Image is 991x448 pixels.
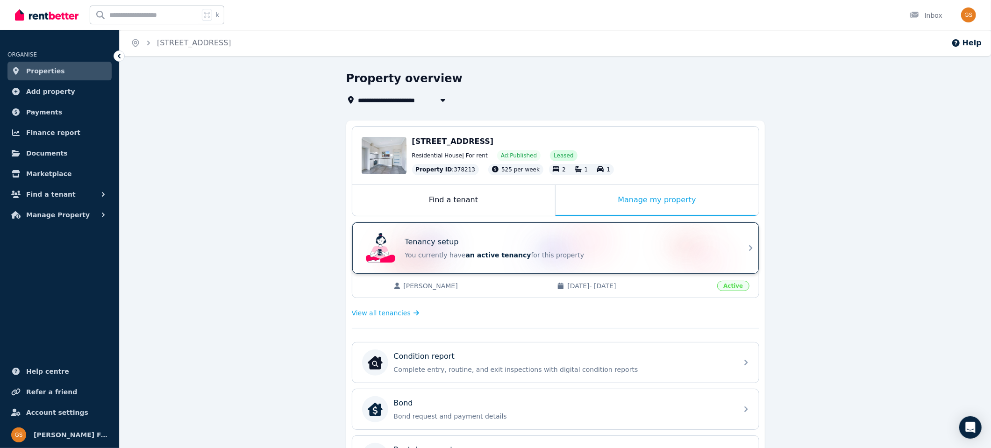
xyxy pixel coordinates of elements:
a: Finance report [7,123,112,142]
span: Documents [26,148,68,159]
span: Active [717,281,749,291]
span: Finance report [26,127,80,138]
span: [DATE] - [DATE] [567,281,712,291]
p: Bond [394,398,413,409]
img: Stanyer Family Super Pty Ltd ATF Stanyer Family Super [11,427,26,442]
img: Tenancy setup [366,233,396,263]
img: Bond [368,402,383,417]
span: 525 per week [501,166,540,173]
span: [PERSON_NAME] Family Super Pty Ltd ATF [PERSON_NAME] Family Super [34,429,108,441]
span: Payments [26,107,62,118]
span: [PERSON_NAME] [404,281,548,291]
div: Open Intercom Messenger [959,416,982,439]
a: Marketplace [7,164,112,183]
a: Properties [7,62,112,80]
a: Documents [7,144,112,163]
a: [STREET_ADDRESS] [157,38,231,47]
p: Bond request and payment details [394,412,732,421]
span: 2 [562,166,566,173]
a: Account settings [7,403,112,422]
span: 1 [585,166,588,173]
a: View all tenancies [352,308,420,318]
span: View all tenancies [352,308,411,318]
div: Manage my property [556,185,759,216]
span: Leased [554,152,573,159]
a: BondBondBond request and payment details [352,389,759,429]
button: Manage Property [7,206,112,224]
span: ORGANISE [7,51,37,58]
span: Properties [26,65,65,77]
p: Complete entry, routine, and exit inspections with digital condition reports [394,365,732,374]
span: Find a tenant [26,189,76,200]
a: Condition reportCondition reportComplete entry, routine, and exit inspections with digital condit... [352,342,759,383]
div: Inbox [910,11,942,20]
nav: Breadcrumb [120,30,242,56]
img: Stanyer Family Super Pty Ltd ATF Stanyer Family Super [961,7,976,22]
p: Condition report [394,351,455,362]
button: Find a tenant [7,185,112,204]
span: Account settings [26,407,88,418]
span: Residential House | For rent [412,152,488,159]
a: Add property [7,82,112,101]
a: Refer a friend [7,383,112,401]
a: Payments [7,103,112,121]
a: Tenancy setupTenancy setupYou currently havean active tenancyfor this property [352,222,759,274]
span: Marketplace [26,168,71,179]
span: Help centre [26,366,69,377]
div: Find a tenant [352,185,555,216]
p: Tenancy setup [405,236,459,248]
img: RentBetter [15,8,78,22]
span: an active tenancy [466,251,531,259]
h1: Property overview [346,71,463,86]
span: Refer a friend [26,386,77,398]
span: k [216,11,219,19]
span: Ad: Published [501,152,537,159]
span: Manage Property [26,209,90,220]
span: 1 [606,166,610,173]
div: : 378213 [412,164,479,175]
span: Property ID [416,166,452,173]
button: Help [951,37,982,49]
p: You currently have for this property [405,250,732,260]
a: Help centre [7,362,112,381]
img: Condition report [368,355,383,370]
span: Add property [26,86,75,97]
span: [STREET_ADDRESS] [412,137,494,146]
